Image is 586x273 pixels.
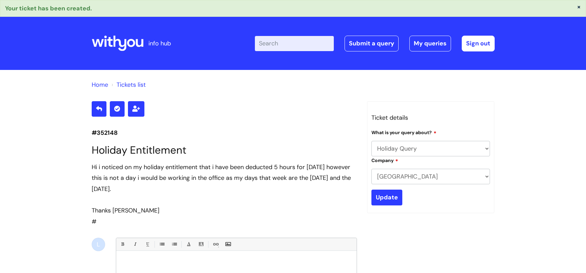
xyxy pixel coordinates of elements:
a: My queries [409,36,451,51]
a: Submit a query [345,36,399,51]
div: | - [255,36,495,51]
li: Solution home [92,79,108,90]
div: Hi i noticed on my holiday entitlement that i have been deducted 5 hours for [DATE] however this ... [92,162,357,194]
button: × [577,4,581,10]
p: info hub [148,38,171,49]
label: What is your query about? [371,129,437,135]
div: # [92,162,357,227]
a: Back Color [197,240,205,248]
a: Tickets list [117,81,146,89]
input: Update [371,190,402,205]
a: 1. Ordered List (Ctrl-Shift-8) [170,240,178,248]
a: Bold (Ctrl-B) [118,240,127,248]
div: Thanks [PERSON_NAME] [92,205,357,216]
h1: Holiday Entitlement [92,144,357,156]
label: Company [371,157,398,163]
input: Search [255,36,334,51]
a: Italic (Ctrl-I) [131,240,139,248]
h3: Ticket details [371,112,490,123]
a: Link [211,240,220,248]
a: Home [92,81,108,89]
a: • Unordered List (Ctrl-Shift-7) [157,240,166,248]
p: #352148 [92,127,357,138]
a: Sign out [462,36,495,51]
div: L [92,238,105,251]
li: Tickets list [110,79,146,90]
a: Underline(Ctrl-U) [143,240,151,248]
a: Font Color [184,240,193,248]
a: Insert Image... [224,240,232,248]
